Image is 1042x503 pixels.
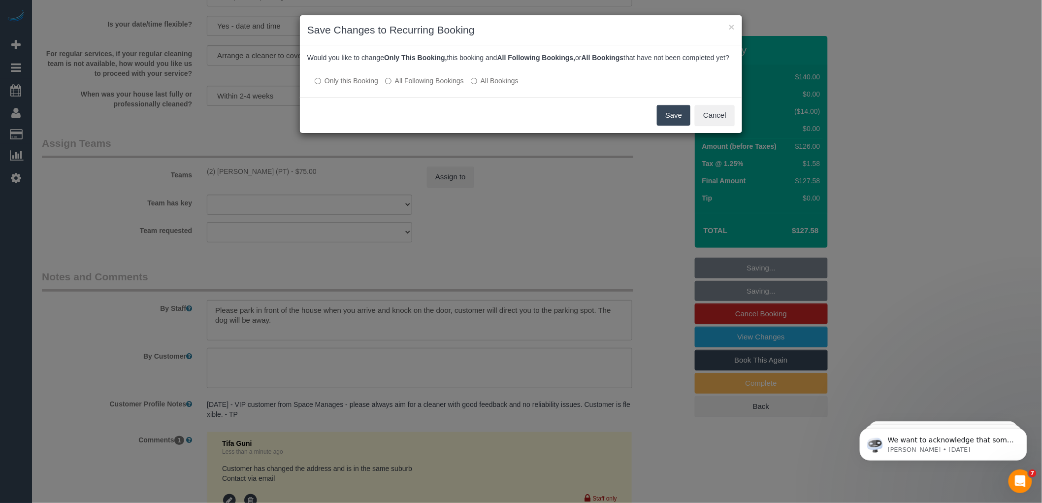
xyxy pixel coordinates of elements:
span: We want to acknowledge that some users may be experiencing lag or slower performance in our softw... [43,29,169,164]
p: Would you like to change this booking and or that have not been completed yet? [307,53,735,63]
span: 7 [1029,469,1037,477]
h3: Save Changes to Recurring Booking [307,23,735,37]
button: Save [657,105,690,126]
button: Cancel [695,105,735,126]
input: All Bookings [471,78,477,84]
label: All bookings that have not been completed yet will be changed. [471,76,519,86]
button: × [729,22,735,32]
iframe: Intercom live chat [1009,469,1032,493]
iframe: Intercom notifications message [845,407,1042,476]
p: Message from Ellie, sent 2w ago [43,38,170,47]
b: All Bookings [582,54,624,62]
label: This and all the bookings after it will be changed. [385,76,464,86]
label: All other bookings in the series will remain the same. [315,76,378,86]
b: All Following Bookings, [497,54,576,62]
input: All Following Bookings [385,78,391,84]
b: Only This Booking, [384,54,447,62]
input: Only this Booking [315,78,321,84]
